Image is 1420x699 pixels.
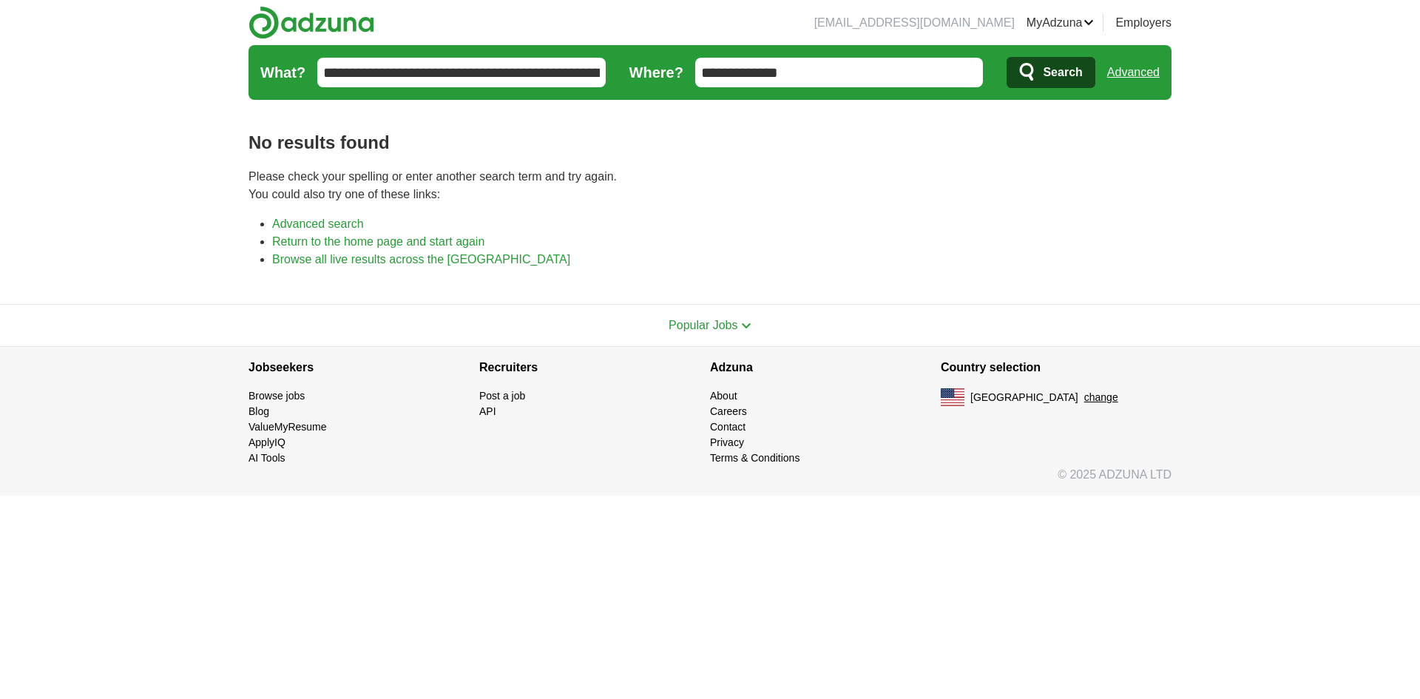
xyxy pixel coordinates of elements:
[248,129,1171,156] h1: No results found
[248,452,285,464] a: AI Tools
[1115,14,1171,32] a: Employers
[710,452,799,464] a: Terms & Conditions
[710,421,745,433] a: Contact
[248,390,305,402] a: Browse jobs
[970,390,1078,405] span: [GEOGRAPHIC_DATA]
[479,405,496,417] a: API
[741,323,751,329] img: toggle icon
[272,235,484,248] a: Return to the home page and start again
[629,61,683,84] label: Where?
[710,405,747,417] a: Careers
[814,14,1015,32] li: [EMAIL_ADDRESS][DOMAIN_NAME]
[1084,390,1118,405] button: change
[260,61,305,84] label: What?
[941,388,964,406] img: US flag
[479,390,525,402] a: Post a job
[248,6,374,39] img: Adzuna logo
[248,421,327,433] a: ValueMyResume
[237,466,1183,496] div: © 2025 ADZUNA LTD
[1007,57,1095,88] button: Search
[248,168,1171,203] p: Please check your spelling or enter another search term and try again. You could also try one of ...
[710,390,737,402] a: About
[1043,58,1082,87] span: Search
[710,436,744,448] a: Privacy
[248,405,269,417] a: Blog
[1107,58,1160,87] a: Advanced
[1027,14,1095,32] a: MyAdzuna
[248,436,285,448] a: ApplyIQ
[669,319,737,331] span: Popular Jobs
[941,347,1171,388] h4: Country selection
[272,217,364,230] a: Advanced search
[272,253,570,266] a: Browse all live results across the [GEOGRAPHIC_DATA]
